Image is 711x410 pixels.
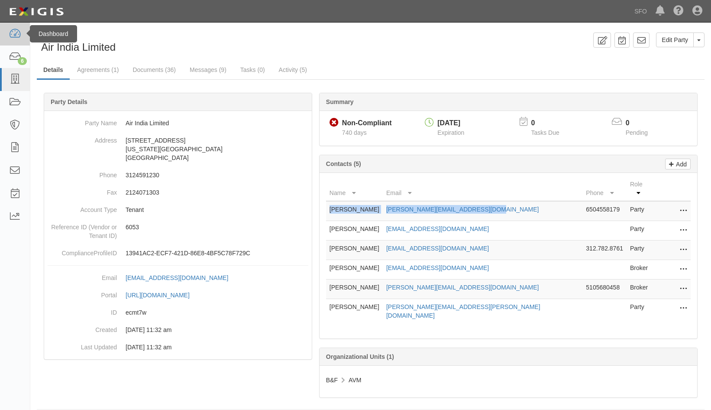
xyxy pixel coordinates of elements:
dt: ComplianceProfileID [48,244,117,257]
b: Summary [326,98,354,105]
span: Pending [626,129,648,136]
div: Party [40,33,116,40]
td: Party [627,221,656,241]
div: [DATE] [437,118,464,128]
a: [EMAIL_ADDRESS][DOMAIN_NAME] [386,264,489,271]
span: Tasks Due [531,129,559,136]
dt: Phone [48,166,117,179]
a: SFO [630,3,651,20]
p: 0 [626,118,659,128]
dd: [STREET_ADDRESS] [US_STATE][GEOGRAPHIC_DATA] [GEOGRAPHIC_DATA] [48,132,308,166]
div: [EMAIL_ADDRESS][DOMAIN_NAME] [126,273,228,282]
dd: 2124071303 [48,184,308,201]
dd: ecmt7w [48,304,308,321]
a: [EMAIL_ADDRESS][DOMAIN_NAME] [386,225,489,232]
dt: Fax [48,184,117,197]
td: Broker [627,260,656,280]
dt: Address [48,132,117,145]
a: Details [37,61,70,80]
div: Dashboard [30,25,77,42]
td: [PERSON_NAME] [326,221,383,241]
a: Documents (36) [126,61,182,78]
th: Email [383,176,582,201]
dt: Last Updated [48,338,117,351]
td: [PERSON_NAME] [326,299,383,324]
dt: Reference ID (Vendor or Tenant ID) [48,218,117,240]
a: [PERSON_NAME][EMAIL_ADDRESS][DOMAIN_NAME] [386,206,539,213]
a: [EMAIL_ADDRESS][DOMAIN_NAME] [126,274,238,281]
td: [PERSON_NAME] [326,201,383,221]
th: Name [326,176,383,201]
td: Party [627,201,656,221]
b: Contacts (5) [326,160,361,167]
td: 5105680458 [582,280,627,299]
span: Air India Limited [41,41,116,53]
a: [EMAIL_ADDRESS][DOMAIN_NAME] [386,245,489,252]
dt: ID [48,304,117,317]
td: [PERSON_NAME] [326,241,383,260]
td: Broker [627,280,656,299]
p: Tenant [126,205,308,214]
img: logo-5460c22ac91f19d4615b14bd174203de0afe785f0fc80cf4dbbc73dc1793850b.png [6,4,66,20]
span: AVM [349,377,361,384]
dd: Air India Limited [48,114,308,132]
div: Non-Compliant [342,118,392,128]
i: Help Center - Complianz [673,6,684,16]
td: 312.782.8761 [582,241,627,260]
dt: Party Name [48,114,117,127]
th: Phone [582,176,627,201]
a: [PERSON_NAME][EMAIL_ADDRESS][DOMAIN_NAME] [386,284,539,291]
dd: 3124591230 [48,166,308,184]
dd: 09/25/2023 11:32 am [48,321,308,338]
a: Add [665,159,691,169]
td: [PERSON_NAME] [326,260,383,280]
span: Since 09/06/2023 [342,129,367,136]
div: Air India Limited [37,33,364,55]
td: 6504558179 [582,201,627,221]
dt: Portal [48,286,117,299]
a: Tasks (0) [234,61,271,78]
div: 6 [18,57,27,65]
a: Edit Party [656,33,694,47]
dt: Created [48,321,117,334]
p: 6053 [126,223,308,231]
p: Add [674,159,687,169]
th: Role [627,176,656,201]
td: Party [627,241,656,260]
p: 0 [531,118,570,128]
a: Messages (9) [183,61,233,78]
i: Non-Compliant [330,118,339,127]
a: Activity (5) [272,61,313,78]
td: Party [627,299,656,324]
dt: Email [48,269,117,282]
b: Party Details [51,98,87,105]
dd: 09/25/2023 11:32 am [48,338,308,356]
span: B&F [326,377,338,384]
b: Organizational Units (1) [326,353,394,360]
p: 13941AC2-ECF7-421D-86E8-4BF5C78F729C [126,249,308,257]
a: [PERSON_NAME][EMAIL_ADDRESS][PERSON_NAME][DOMAIN_NAME] [386,303,540,319]
span: Expiration [437,129,464,136]
a: [URL][DOMAIN_NAME] [126,292,199,299]
td: [PERSON_NAME] [326,280,383,299]
a: Agreements (1) [71,61,125,78]
dt: Account Type [48,201,117,214]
